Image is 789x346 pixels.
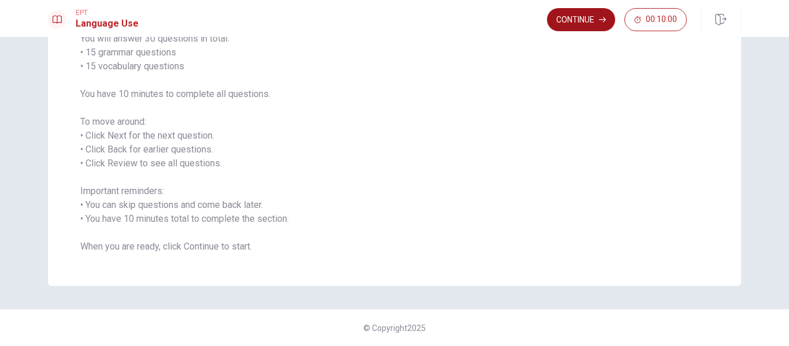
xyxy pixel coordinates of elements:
[76,17,139,31] h1: Language Use
[646,15,677,24] span: 00:10:00
[624,8,687,31] button: 00:10:00
[76,9,139,17] span: EPT
[363,323,426,333] span: © Copyright 2025
[80,32,709,254] span: You will answer 30 questions in total: • 15 grammar questions • 15 vocabulary questions You have ...
[547,8,615,31] button: Continue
